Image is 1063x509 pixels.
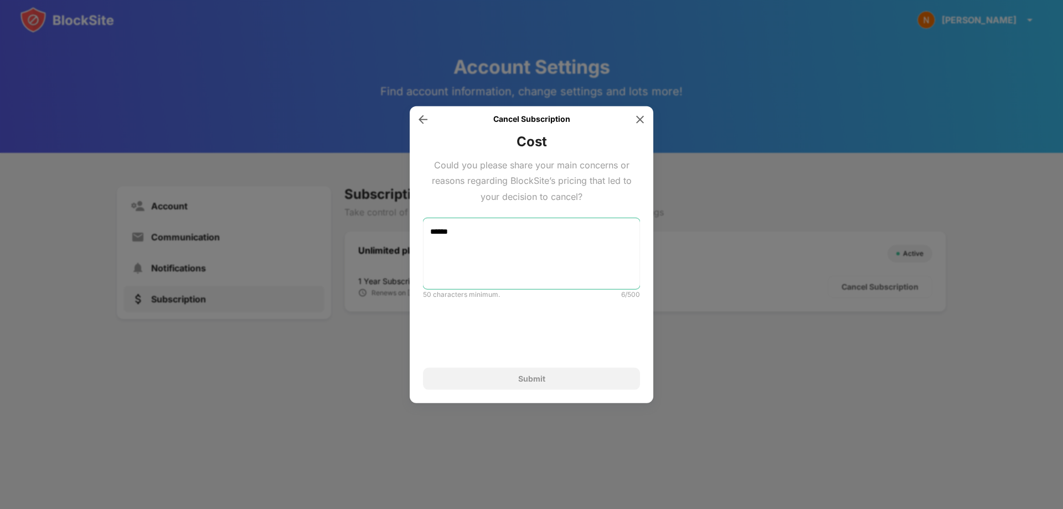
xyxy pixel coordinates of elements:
div: Submit [518,374,545,383]
div: Cancel Subscription [423,106,640,132]
div: Cost [517,132,547,150]
div: Could you please share your main concerns or reasons regarding BlockSite’s pricing that led to yo... [423,157,640,204]
div: 6 / 500 [621,289,640,300]
div: 50 characters minimum. [423,289,500,300]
